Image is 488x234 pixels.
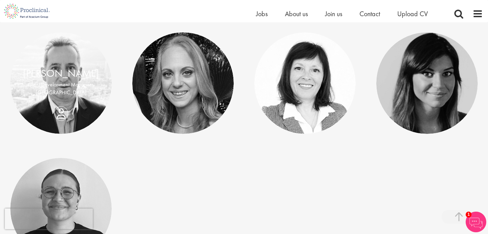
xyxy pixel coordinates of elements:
img: Chatbot [466,212,486,232]
iframe: reCAPTCHA [5,209,93,229]
a: [PERSON_NAME] [23,67,99,80]
p: Client Development Manager - [GEOGRAPHIC_DATA] [17,81,105,97]
a: Join us [325,9,342,18]
a: Jobs [256,9,268,18]
span: 1 [466,212,472,217]
a: Upload CV [397,9,428,18]
a: Contact [359,9,380,18]
a: About us [285,9,308,18]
